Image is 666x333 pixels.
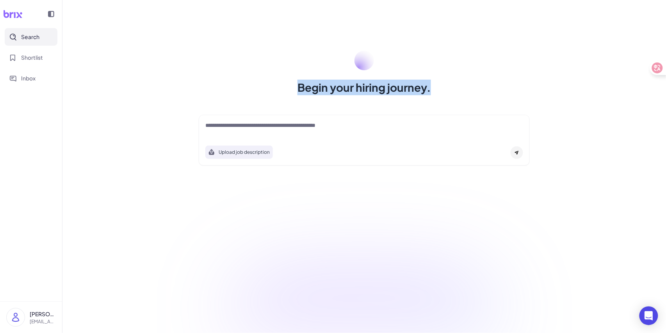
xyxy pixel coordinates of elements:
button: Shortlist [5,49,57,66]
span: Shortlist [21,53,43,62]
h1: Begin your hiring journey. [297,80,431,95]
p: [PERSON_NAME] [30,310,56,318]
p: [EMAIL_ADDRESS][DOMAIN_NAME] [30,318,56,325]
span: Search [21,33,39,41]
img: user_logo.png [7,308,25,326]
button: Search using job description [205,146,273,159]
span: Inbox [21,74,36,82]
button: Inbox [5,69,57,87]
div: Open Intercom Messenger [639,306,658,325]
button: Search [5,28,57,46]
